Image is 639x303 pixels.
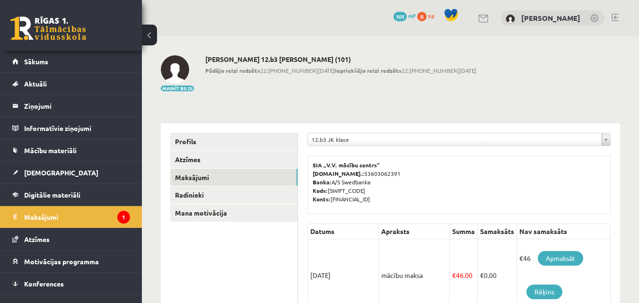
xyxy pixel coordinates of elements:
a: [PERSON_NAME] [521,13,580,23]
a: Profils [170,133,298,150]
span: Digitālie materiāli [24,190,80,199]
a: 12.b3 JK klase [308,133,610,146]
a: Mācību materiāli [12,139,130,161]
span: 22:[PHONE_NUMBER][DATE] 22:[PHONE_NUMBER][DATE] [205,66,476,75]
a: Maksājumi [170,169,298,186]
span: Aktuāli [24,79,47,88]
a: Maksājumi1 [12,206,130,228]
h2: [PERSON_NAME] 12.b3 [PERSON_NAME] (101) [205,55,476,63]
a: Konferences [12,273,130,294]
span: [DEMOGRAPHIC_DATA] [24,168,98,177]
th: Samaksāts [478,224,517,239]
th: Datums [308,224,379,239]
span: 101 [394,12,407,21]
span: Konferences [24,279,64,288]
b: Kods: [313,187,328,194]
legend: Ziņojumi [24,95,130,117]
b: Pēdējo reizi redzēts [205,67,260,74]
img: Rita Stepanova [506,14,515,24]
p: 53603062391 A/S Swedbanka [SWIFT_CODE] [FINANCIAL_ID] [313,161,605,203]
legend: Informatīvie ziņojumi [24,117,130,139]
span: Atzīmes [24,235,50,243]
b: Iepriekšējo reizi redzēts [335,67,402,74]
th: Nav samaksāts [517,224,611,239]
a: Sākums [12,51,130,72]
a: Informatīvie ziņojumi [12,117,130,139]
img: Rita Stepanova [161,55,189,84]
a: Mana motivācija [170,204,298,222]
b: Konts: [313,195,331,203]
legend: Maksājumi [24,206,130,228]
span: € [452,271,456,279]
a: Aktuāli [12,73,130,95]
a: 0 xp [417,12,439,19]
a: 101 mP [394,12,416,19]
span: Sākums [24,57,48,66]
i: 1 [117,211,130,224]
a: Ziņojumi [12,95,130,117]
a: Rīgas 1. Tālmācības vidusskola [10,17,86,40]
span: mP [408,12,416,19]
span: xp [428,12,434,19]
b: Banka: [313,178,332,186]
span: Motivācijas programma [24,257,99,266]
button: Mainīt bildi [161,86,194,91]
b: [DOMAIN_NAME].: [313,170,364,177]
a: Apmaksāt [538,251,583,266]
b: SIA „V.V. mācību centrs” [313,161,380,169]
a: Rēķins [526,285,562,299]
span: 0 [417,12,427,21]
a: Atzīmes [12,228,130,250]
a: Atzīmes [170,151,298,168]
th: Summa [450,224,478,239]
a: Radinieki [170,186,298,204]
th: Apraksts [379,224,450,239]
span: Mācību materiāli [24,146,77,155]
span: € [480,271,484,279]
a: Digitālie materiāli [12,184,130,206]
span: 12.b3 JK klase [312,133,598,146]
a: Motivācijas programma [12,251,130,272]
a: [DEMOGRAPHIC_DATA] [12,162,130,183]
